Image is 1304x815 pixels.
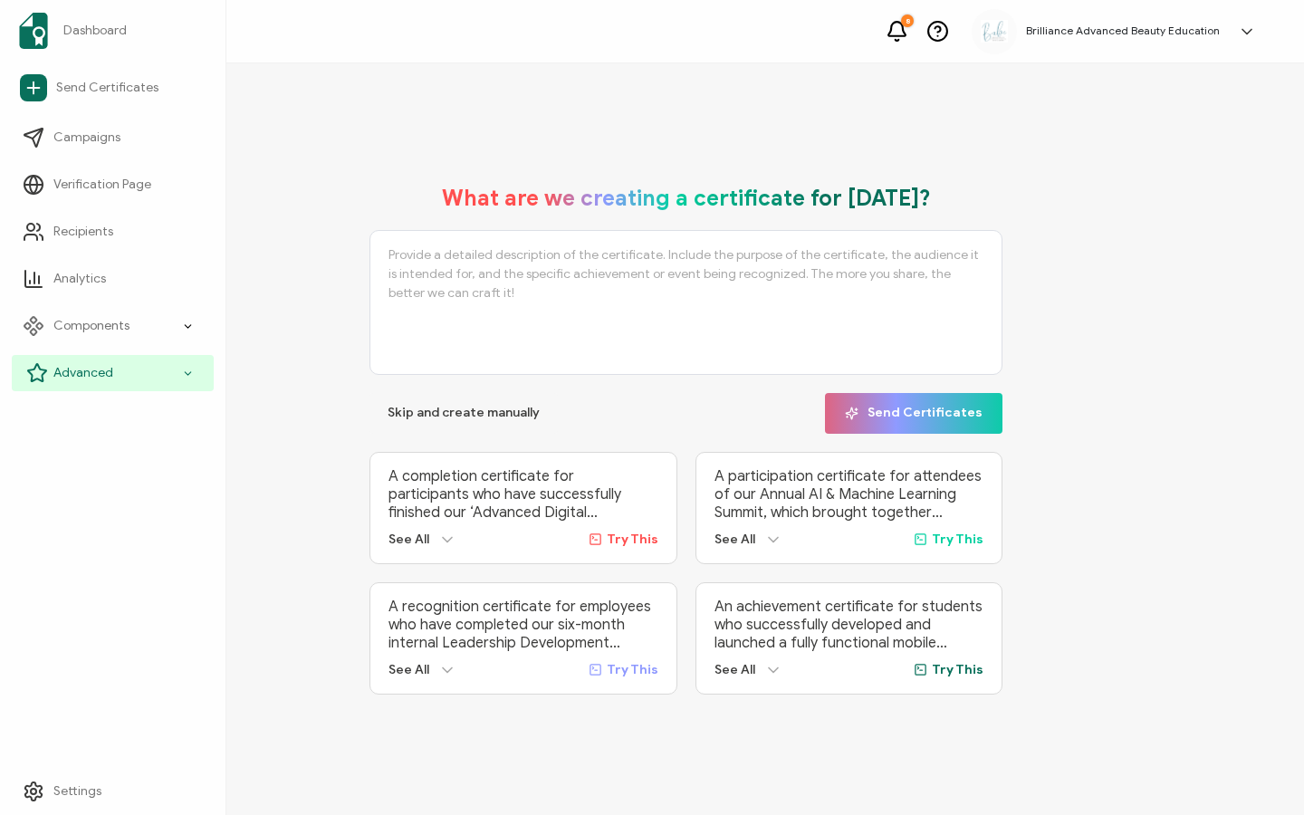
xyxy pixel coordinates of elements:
[388,467,658,522] p: A completion certificate for participants who have successfully finished our ‘Advanced Digital Ma...
[12,214,214,250] a: Recipients
[19,13,48,49] img: sertifier-logomark-colored.svg
[12,120,214,156] a: Campaigns
[56,79,158,97] span: Send Certificates
[53,223,113,241] span: Recipients
[12,261,214,297] a: Analytics
[369,393,558,434] button: Skip and create manually
[388,598,658,652] p: A recognition certificate for employees who have completed our six-month internal Leadership Deve...
[714,598,984,652] p: An achievement certificate for students who successfully developed and launched a fully functiona...
[901,14,914,27] div: 8
[932,532,983,547] span: Try This
[714,467,984,522] p: A participation certificate for attendees of our Annual AI & Machine Learning Summit, which broug...
[53,129,120,147] span: Campaigns
[845,407,983,420] span: Send Certificates
[53,317,129,335] span: Components
[63,22,127,40] span: Dashboard
[607,532,658,547] span: Try This
[825,393,1002,434] button: Send Certificates
[12,167,214,203] a: Verification Page
[607,662,658,677] span: Try This
[932,662,983,677] span: Try This
[1026,24,1220,37] h5: Brilliance Advanced Beauty Education
[714,532,755,547] span: See All
[53,270,106,288] span: Analytics
[442,185,931,212] h1: What are we creating a certificate for [DATE]?
[714,662,755,677] span: See All
[12,5,214,56] a: Dashboard
[12,67,214,109] a: Send Certificates
[53,782,101,801] span: Settings
[981,20,1008,43] img: a2bf8c6c-3aba-43b4-8354-ecfc29676cf6.jpg
[388,662,429,677] span: See All
[388,532,429,547] span: See All
[12,773,214,810] a: Settings
[53,176,151,194] span: Verification Page
[53,364,113,382] span: Advanced
[1213,728,1304,815] iframe: Chat Widget
[388,407,540,419] span: Skip and create manually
